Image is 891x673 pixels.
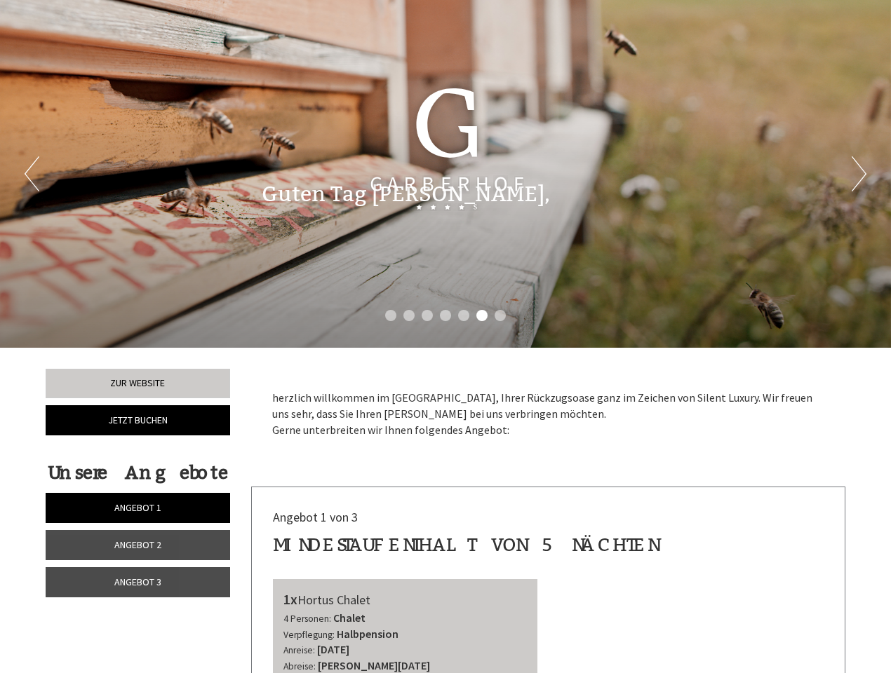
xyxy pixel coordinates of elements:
b: 1x [283,590,297,608]
div: Mindestaufenthalt von 5 Nächten [273,532,657,558]
span: Angebot 1 von 3 [273,509,358,525]
span: Angebot 3 [114,576,161,588]
button: Previous [25,156,39,191]
div: Hortus Chalet [283,590,528,610]
b: [DATE] [317,642,349,656]
span: Angebot 2 [114,538,161,551]
a: Jetzt buchen [46,405,230,435]
small: Abreise: [283,660,316,672]
small: Anreise: [283,644,315,656]
b: Chalet [333,611,366,625]
small: Verpflegung: [283,629,335,641]
span: Angebot 1 [114,501,161,514]
button: Next [852,156,866,191]
a: Zur Website [46,369,230,398]
h1: Guten Tag [PERSON_NAME], [262,183,550,206]
b: Halbpension [337,627,398,641]
small: 4 Personen: [283,613,331,625]
b: [PERSON_NAME][DATE] [318,658,430,672]
div: Unsere Angebote [46,460,230,486]
p: herzlich willkommen im [GEOGRAPHIC_DATA], Ihrer Rückzugsoase ganz im Zeichen von Silent Luxury. W... [272,390,825,438]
